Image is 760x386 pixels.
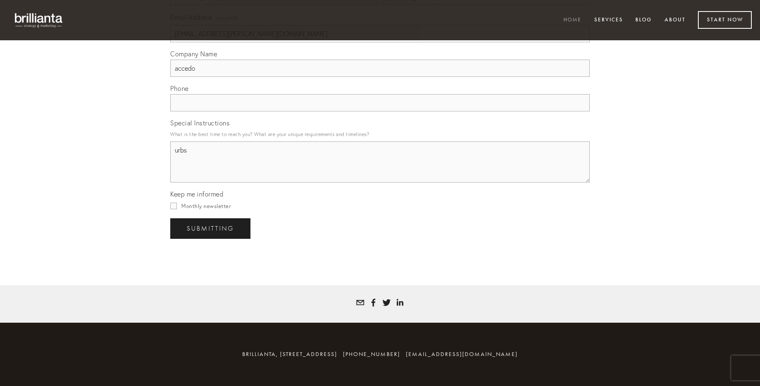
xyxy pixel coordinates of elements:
span: Company Name [170,50,217,58]
a: Services [589,14,628,27]
textarea: urbs [170,141,590,183]
a: Start Now [698,11,752,29]
span: Keep me informed [170,190,223,198]
a: [EMAIL_ADDRESS][DOMAIN_NAME] [406,351,518,358]
img: brillianta - research, strategy, marketing [8,8,70,32]
p: What is the best time to reach you? What are your unique requirements and timelines? [170,129,590,140]
input: Monthly newsletter [170,203,177,209]
span: [PHONE_NUMBER] [343,351,400,358]
span: Special Instructions [170,119,229,127]
a: Tatyana Bolotnikov White [369,298,378,307]
a: Tatyana White [382,298,391,307]
a: About [659,14,691,27]
a: tatyana@brillianta.com [356,298,364,307]
span: Phone [170,84,189,92]
span: brillianta, [STREET_ADDRESS] [242,351,337,358]
button: SubmittingSubmitting [170,218,250,239]
span: Submitting [187,225,234,232]
span: Monthly newsletter [181,203,231,209]
a: Blog [630,14,657,27]
a: Home [558,14,587,27]
a: Tatyana White [396,298,404,307]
